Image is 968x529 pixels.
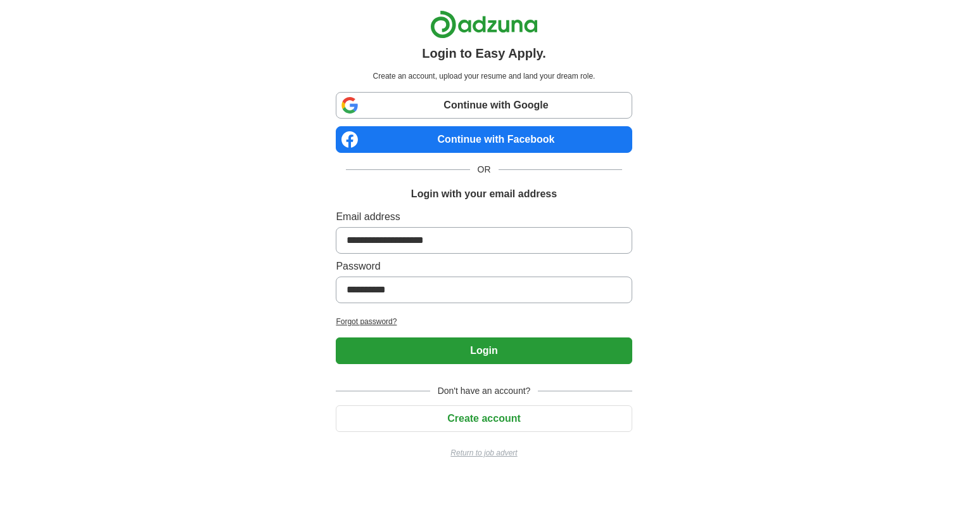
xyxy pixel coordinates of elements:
a: Return to job advert [336,447,632,459]
label: Email address [336,209,632,225]
a: Continue with Google [336,92,632,119]
button: Create account [336,405,632,432]
span: OR [470,163,499,176]
h1: Login to Easy Apply. [422,44,546,63]
h1: Login with your email address [411,186,557,202]
a: Create account [336,413,632,424]
p: Create an account, upload your resume and land your dream role. [338,70,629,82]
button: Login [336,337,632,364]
img: Adzuna logo [430,10,538,39]
a: Continue with Facebook [336,126,632,153]
a: Forgot password? [336,316,632,327]
label: Password [336,259,632,274]
span: Don't have an account? [430,384,538,398]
